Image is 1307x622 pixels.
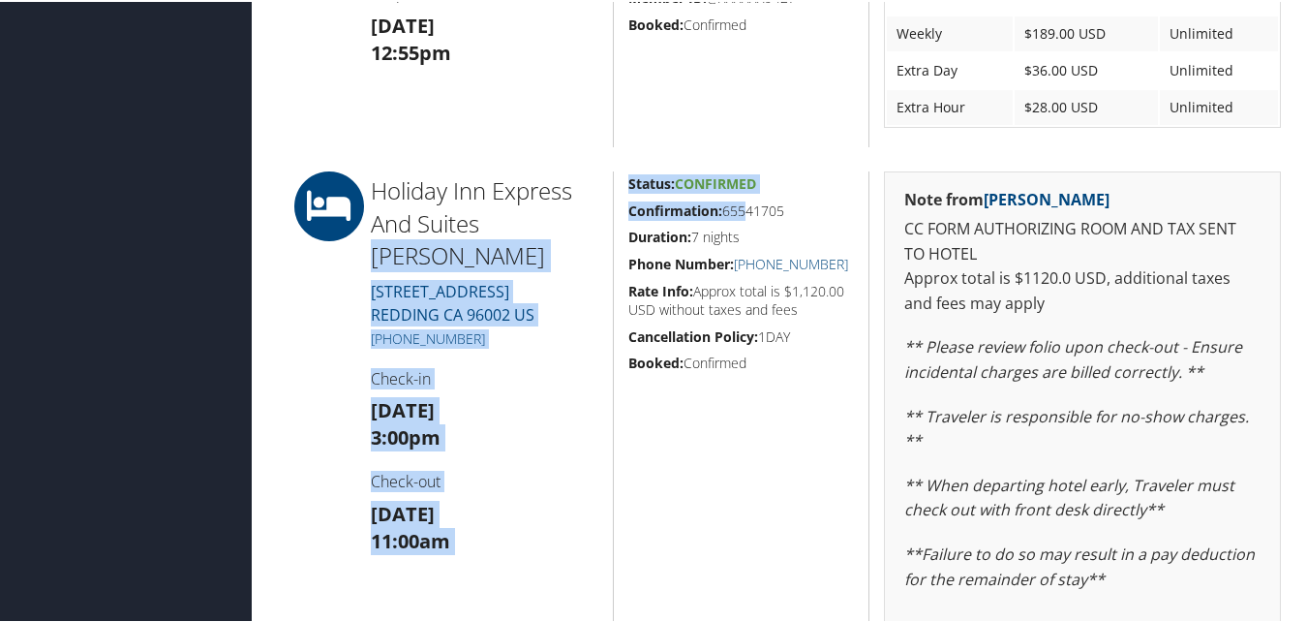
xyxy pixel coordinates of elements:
td: Unlimited [1160,51,1278,86]
strong: Rate Info: [628,280,693,298]
td: Extra Day [887,51,1012,86]
em: ** Traveler is responsible for no-show charges. ** [904,404,1249,451]
h5: 65541705 [628,200,855,219]
strong: Status: [628,172,675,191]
a: [PHONE_NUMBER] [371,327,485,346]
h5: 1DAY [628,326,855,345]
h5: 7 nights [628,226,855,245]
span: Confirmed [675,172,756,191]
strong: [DATE] [371,499,435,525]
td: Unlimited [1160,88,1278,123]
h4: Check-out [371,469,598,490]
em: ** Please review folio upon check-out - Ensure incidental charges are billed correctly. ** [904,334,1242,381]
td: Extra Hour [887,88,1012,123]
h5: Confirmed [628,14,855,33]
strong: Booked: [628,352,684,370]
a: [PHONE_NUMBER] [734,253,848,271]
td: $28.00 USD [1015,88,1158,123]
h5: Approx total is $1,120.00 USD without taxes and fees [628,280,855,318]
strong: Booked: [628,14,684,32]
strong: [DATE] [371,11,435,37]
strong: Phone Number: [628,253,734,271]
td: $189.00 USD [1015,15,1158,49]
a: [STREET_ADDRESS]REDDING CA 96002 US [371,279,534,324]
td: $36.00 USD [1015,51,1158,86]
strong: Cancellation Policy: [628,326,758,344]
em: **Failure to do so may result in a pay deduction for the remainder of stay** [904,542,1255,588]
p: CC FORM AUTHORIZING ROOM AND TAX SENT TO HOTEL Approx total is $1120.0 USD, additional taxes and ... [904,215,1261,314]
h2: Holiday Inn Express And Suites [PERSON_NAME] [371,172,598,270]
a: [PERSON_NAME] [984,187,1109,208]
td: Weekly [887,15,1012,49]
td: Unlimited [1160,15,1278,49]
h5: Confirmed [628,352,855,371]
strong: [DATE] [371,395,435,421]
em: ** When departing hotel early, Traveler must check out with front desk directly** [904,473,1234,519]
strong: 3:00pm [371,422,441,449]
strong: Duration: [628,226,691,244]
h4: Check-in [371,366,598,388]
strong: Confirmation: [628,200,722,218]
strong: Note from [904,187,1109,208]
strong: 12:55pm [371,38,451,64]
strong: 11:00am [371,526,450,552]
